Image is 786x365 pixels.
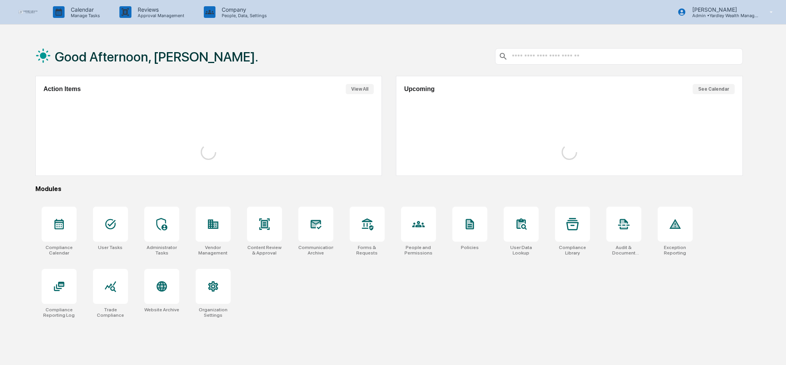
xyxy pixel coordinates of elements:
p: [PERSON_NAME] [686,6,758,13]
div: Modules [35,185,743,193]
p: Calendar [65,6,104,13]
div: Forms & Requests [350,245,385,256]
div: Website Archive [144,307,179,312]
button: View All [346,84,374,94]
p: Manage Tasks [65,13,104,18]
div: Content Review & Approval [247,245,282,256]
p: People, Data, Settings [215,13,271,18]
p: Admin • Yardley Wealth Management [686,13,758,18]
div: Vendor Management [196,245,231,256]
div: Compliance Calendar [42,245,77,256]
div: User Tasks [98,245,123,250]
h2: Upcoming [404,86,434,93]
div: Compliance Reporting Log [42,307,77,318]
p: Reviews [131,6,188,13]
div: Communications Archive [298,245,333,256]
div: Audit & Document Logs [606,245,641,256]
p: Approval Management [131,13,188,18]
div: Organization Settings [196,307,231,318]
div: User Data Lookup [504,245,539,256]
div: People and Permissions [401,245,436,256]
h2: Action Items [44,86,81,93]
h1: Good Afternoon, [PERSON_NAME]. [55,49,258,65]
img: logo [19,10,37,14]
div: Exception Reporting [658,245,693,256]
p: Company [215,6,271,13]
button: See Calendar [693,84,735,94]
div: Trade Compliance [93,307,128,318]
div: Compliance Library [555,245,590,256]
div: Policies [461,245,479,250]
div: Administrator Tasks [144,245,179,256]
